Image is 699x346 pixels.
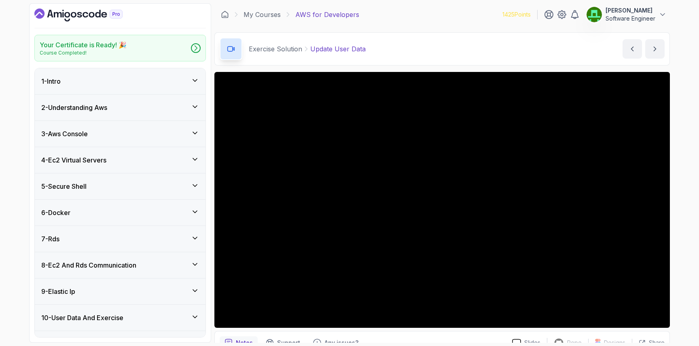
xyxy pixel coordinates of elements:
[645,39,665,59] button: next content
[35,252,205,278] button: 8-Ec2 And Rds Communication
[35,305,205,331] button: 10-User Data And Exercise
[249,44,302,54] p: Exercise Solution
[41,129,88,139] h3: 3 - Aws Console
[310,44,366,54] p: Update User Data
[41,181,87,191] h3: 5 - Secure Shell
[606,15,655,23] p: Software Engineer
[41,155,106,165] h3: 4 - Ec2 Virtual Servers
[34,8,141,21] a: Dashboard
[502,11,531,19] p: 1425 Points
[35,200,205,226] button: 6-Docker
[244,10,281,19] a: My Courses
[41,208,70,217] h3: 6 - Docker
[586,6,667,23] button: user profile image[PERSON_NAME]Software Engineer
[35,68,205,94] button: 1-Intro
[623,39,642,59] button: previous content
[40,40,127,50] h2: Your Certificate is Ready! 🎉
[41,260,136,270] h3: 8 - Ec2 And Rds Communication
[41,103,107,112] h3: 2 - Understanding Aws
[35,147,205,173] button: 4-Ec2 Virtual Servers
[214,72,670,328] iframe: 2 - Update User Data
[40,50,127,56] p: Course Completed!
[295,10,359,19] p: AWS for Developers
[587,7,602,22] img: user profile image
[35,173,205,199] button: 5-Secure Shell
[35,278,205,304] button: 9-Elastic Ip
[35,226,205,252] button: 7-Rds
[221,11,229,19] a: Dashboard
[606,6,655,15] p: [PERSON_NAME]
[41,76,61,86] h3: 1 - Intro
[41,234,59,244] h3: 7 - Rds
[35,121,205,147] button: 3-Aws Console
[41,287,75,296] h3: 9 - Elastic Ip
[41,313,123,323] h3: 10 - User Data And Exercise
[35,95,205,120] button: 2-Understanding Aws
[34,35,206,61] a: Your Certificate is Ready! 🎉Course Completed!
